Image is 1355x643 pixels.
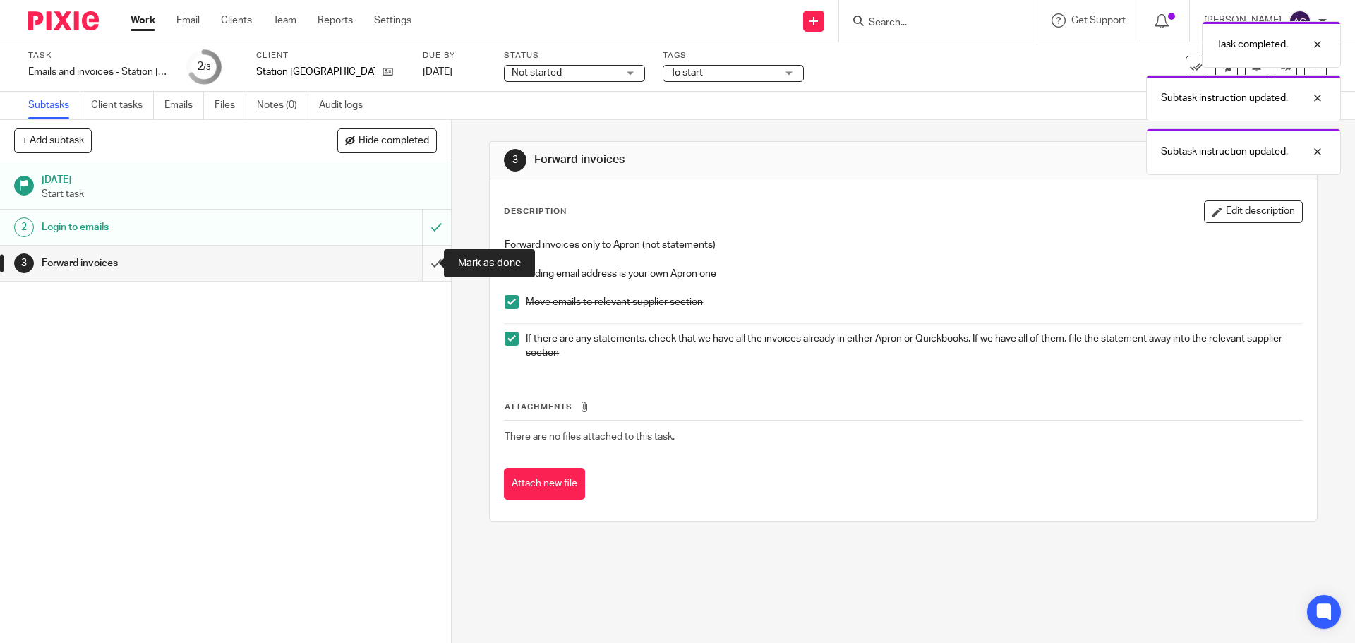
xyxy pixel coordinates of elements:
[504,149,526,172] div: 3
[504,468,585,500] button: Attach new file
[131,13,155,28] a: Work
[534,152,934,167] h1: Forward invoices
[505,432,675,442] span: There are no files attached to this task.
[504,206,567,217] p: Description
[42,253,286,274] h1: Forward invoices
[337,128,437,152] button: Hide completed
[42,169,437,187] h1: [DATE]
[505,267,1301,281] p: Forwarding email address is your own Apron one
[221,13,252,28] a: Clients
[28,50,169,61] label: Task
[505,403,572,411] span: Attachments
[504,50,645,61] label: Status
[319,92,373,119] a: Audit logs
[42,217,286,238] h1: Login to emails
[14,217,34,237] div: 2
[1161,91,1288,105] p: Subtask instruction updated.
[423,50,486,61] label: Due by
[14,128,92,152] button: + Add subtask
[164,92,204,119] a: Emails
[28,65,169,79] div: Emails and invoices - Station South - Aisha - Tuesday
[28,11,99,30] img: Pixie
[42,187,437,201] p: Start task
[273,13,296,28] a: Team
[1217,37,1288,52] p: Task completed.
[318,13,353,28] a: Reports
[256,50,405,61] label: Client
[526,332,1301,361] p: If there are any statements, check that we have all the invoices already in either Apron or Quick...
[526,295,1301,309] p: Move emails to relevant supplier section
[512,68,562,78] span: Not started
[256,65,375,79] p: Station [GEOGRAPHIC_DATA]
[215,92,246,119] a: Files
[14,253,34,273] div: 3
[670,68,703,78] span: To start
[197,59,211,75] div: 2
[257,92,308,119] a: Notes (0)
[28,92,80,119] a: Subtasks
[176,13,200,28] a: Email
[1289,10,1311,32] img: svg%3E
[1204,200,1303,223] button: Edit description
[374,13,411,28] a: Settings
[91,92,154,119] a: Client tasks
[423,67,452,77] span: [DATE]
[28,65,169,79] div: Emails and invoices - Station [GEOGRAPHIC_DATA] - [DATE]
[359,136,429,147] span: Hide completed
[505,238,1301,252] p: Forward invoices only to Apron (not statements)
[663,50,804,61] label: Tags
[1161,145,1288,159] p: Subtask instruction updated.
[203,64,211,71] small: /3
